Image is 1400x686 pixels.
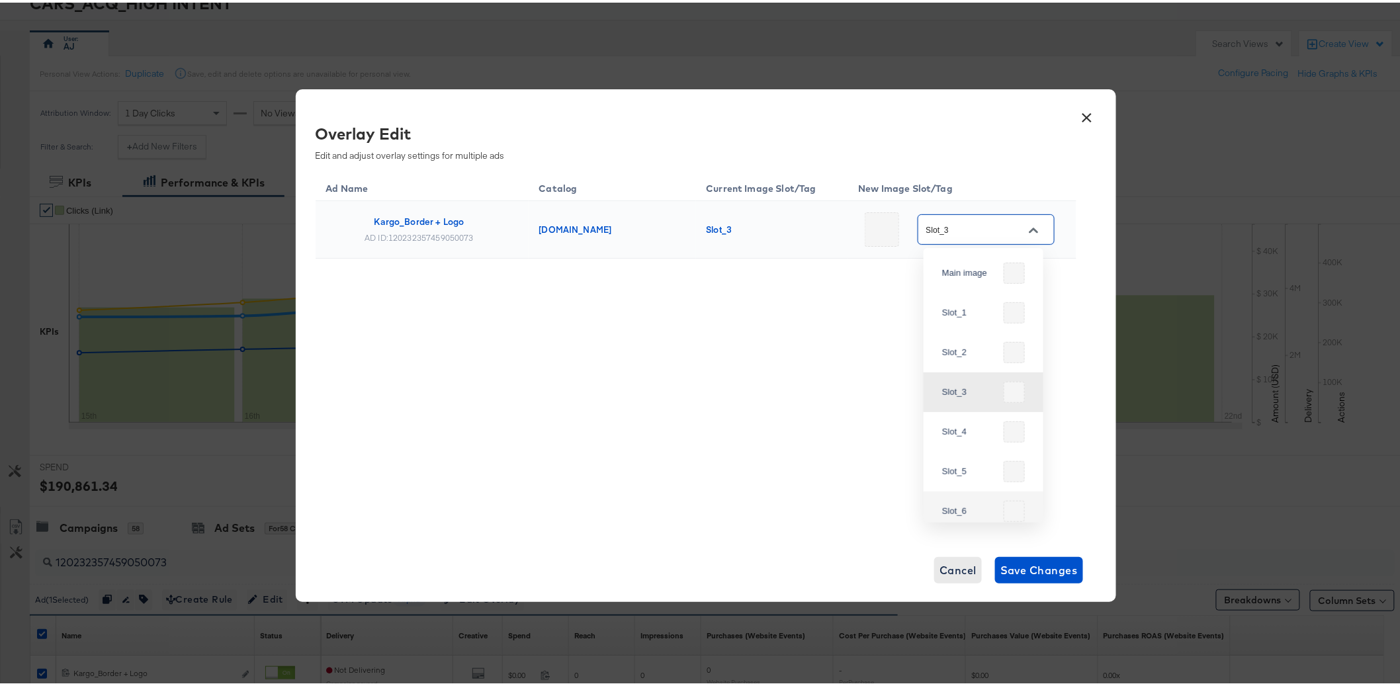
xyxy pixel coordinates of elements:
[1024,218,1043,237] button: Close
[942,383,998,396] div: Slot_3
[365,230,474,240] div: AD ID: 120232357459050073
[940,558,977,577] span: Cancel
[539,180,595,192] span: Catalog
[374,214,464,224] div: Kargo_Border + Logo
[995,554,1083,581] button: Save Changes
[316,120,1067,159] div: Edit and adjust overlay settings for multiple ads
[942,343,998,357] div: Slot_2
[934,554,982,581] button: Cancel
[942,304,998,317] div: Slot_1
[1000,558,1078,577] span: Save Changes
[707,222,832,232] div: Slot_3
[1076,100,1100,124] button: ×
[316,120,1067,142] div: Overlay Edit
[696,169,848,199] th: Current Image Slot/Tag
[942,264,998,277] div: Main image
[848,169,1076,199] th: New Image Slot/Tag
[326,180,386,192] span: Ad Name
[942,423,998,436] div: Slot_4
[942,502,998,515] div: Slot_6
[539,222,680,232] div: [DOMAIN_NAME]
[942,462,998,476] div: Slot_5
